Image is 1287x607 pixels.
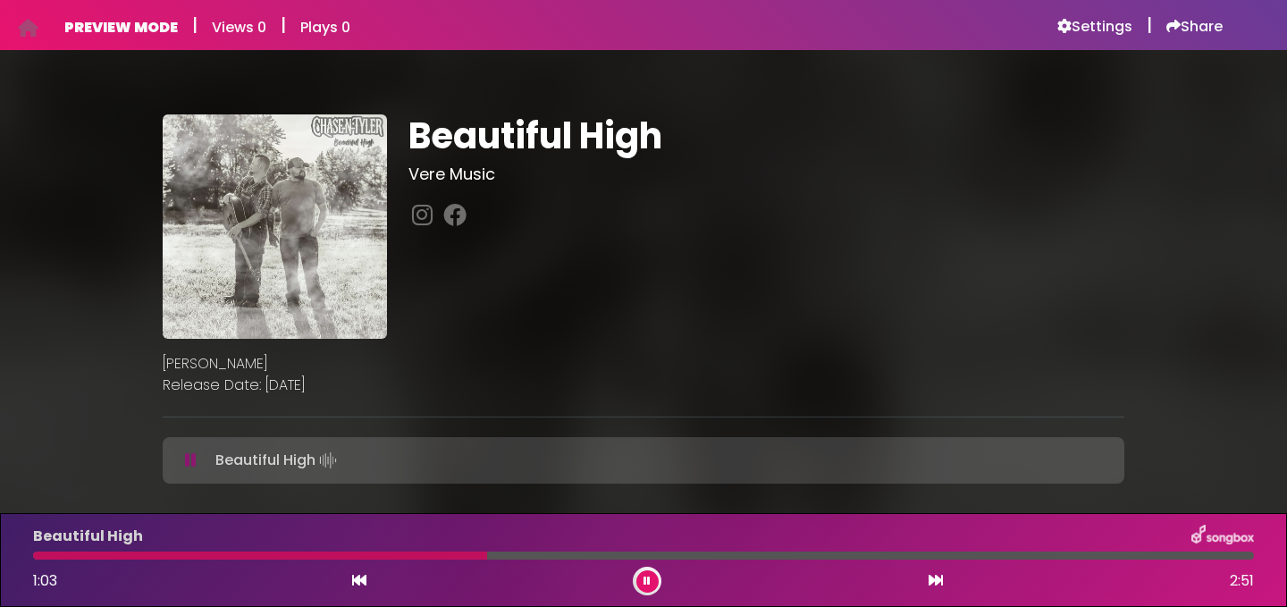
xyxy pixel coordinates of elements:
h5: | [1147,14,1152,36]
h5: | [281,14,286,36]
p: Beautiful High [33,526,143,547]
img: GVwoTfEIStijSQrsLdEU [163,114,387,339]
h6: Plays 0 [300,19,350,36]
p: Release Date: [DATE] [163,375,1124,396]
p: [PERSON_NAME] [163,353,1124,375]
img: songbox-logo-white.png [1191,525,1254,548]
h1: Beautiful High [408,114,1124,157]
p: Beautiful High [215,448,341,473]
h3: Vere Music [408,164,1124,184]
a: Share [1166,18,1223,36]
h6: PREVIEW MODE [64,19,178,36]
img: waveform4.gif [315,448,341,473]
h6: Views 0 [212,19,266,36]
h5: | [192,14,198,36]
a: Settings [1057,18,1132,36]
